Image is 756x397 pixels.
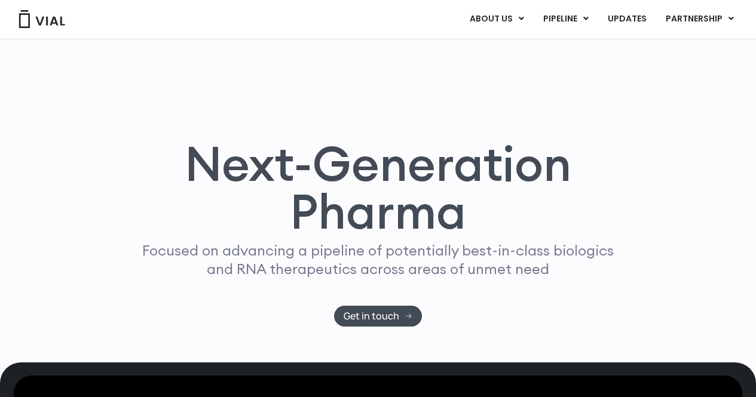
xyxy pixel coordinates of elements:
h1: Next-Generation Pharma [120,140,637,235]
a: Get in touch [334,306,422,327]
a: PIPELINEMenu Toggle [534,9,598,29]
a: ABOUT USMenu Toggle [460,9,533,29]
a: PARTNERSHIPMenu Toggle [656,9,743,29]
img: Vial Logo [18,10,66,28]
p: Focused on advancing a pipeline of potentially best-in-class biologics and RNA therapeutics acros... [137,241,619,278]
span: Get in touch [344,312,399,321]
a: UPDATES [598,9,656,29]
